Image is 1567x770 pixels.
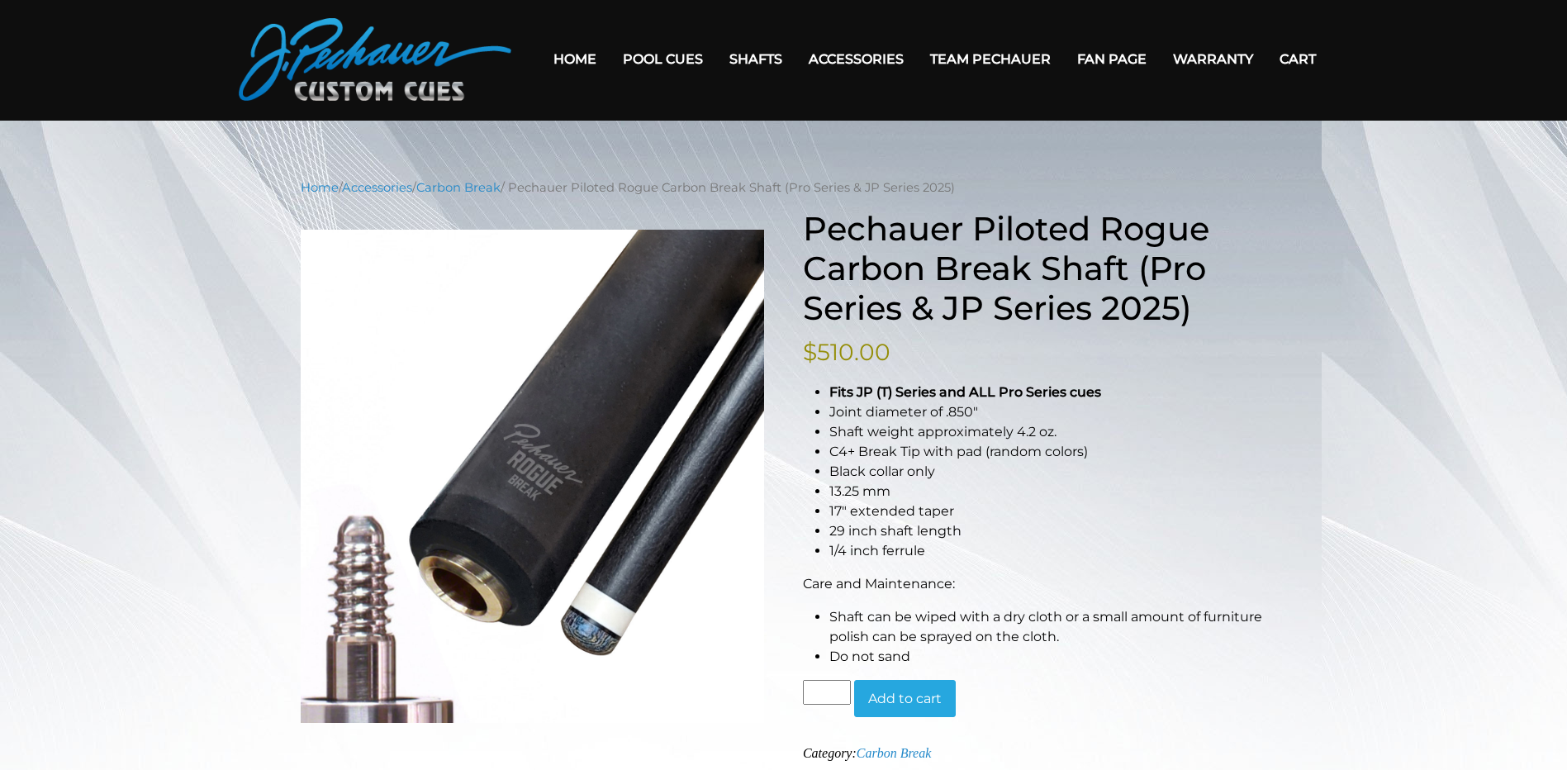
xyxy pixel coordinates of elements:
li: Shaft weight approximately 4.2 oz. [829,422,1267,442]
button: Add to cart [854,680,956,718]
a: Accessories [795,38,917,80]
p: Care and Maintenance: [803,574,1267,594]
li: Shaft can be wiped with a dry cloth or a small amount of furniture polish can be sprayed on the c... [829,607,1267,647]
span: Category: [803,746,931,760]
li: Do not sand [829,647,1267,667]
li: 13.25 mm [829,482,1267,501]
li: 1/4 inch ferrule [829,541,1267,561]
a: Home [540,38,610,80]
li: 17″ extended taper [829,501,1267,521]
img: new-pro-with-tip-break.jpg [301,230,765,724]
a: Accessories [342,180,412,195]
a: Cart [1266,38,1329,80]
nav: Breadcrumb [301,178,1267,197]
li: C4+ Break Tip with pad (random colors) [829,442,1267,462]
strong: Fits JP (T) Series and ALL Pro Series cues [829,384,1101,400]
a: Pool Cues [610,38,716,80]
a: Warranty [1160,38,1266,80]
a: Team Pechauer [917,38,1064,80]
a: Shafts [716,38,795,80]
li: 29 inch shaft length [829,521,1267,541]
li: Black collar only [829,462,1267,482]
li: Joint diameter of .850″ [829,402,1267,422]
a: Fan Page [1064,38,1160,80]
a: Carbon Break [416,180,501,195]
h1: Pechauer Piloted Rogue Carbon Break Shaft (Pro Series & JP Series 2025) [803,209,1267,328]
a: Carbon Break [857,746,932,760]
bdi: 510.00 [803,338,890,366]
img: Pechauer Custom Cues [239,18,511,101]
span: $ [803,338,817,366]
a: Home [301,180,339,195]
input: Product quantity [803,680,851,705]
